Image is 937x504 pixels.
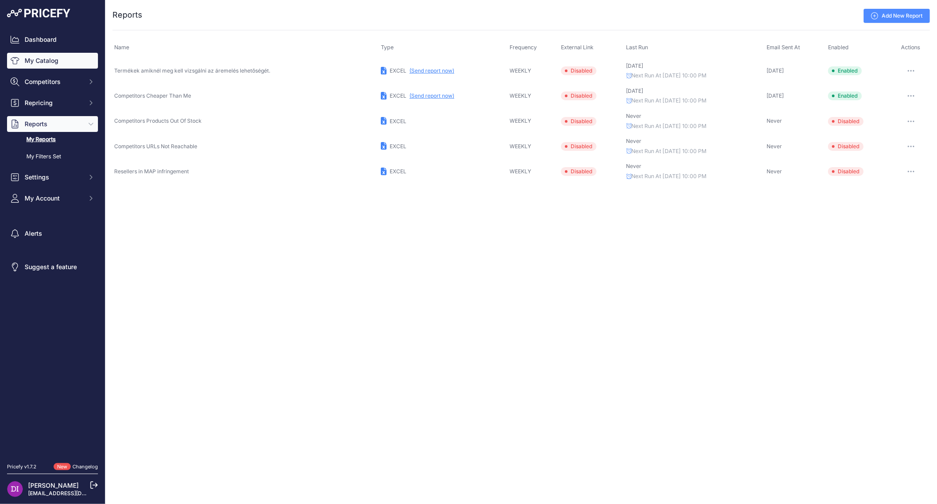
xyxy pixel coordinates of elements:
[510,168,531,175] span: WEEKLY
[381,44,394,51] span: Type
[767,117,782,124] span: Never
[828,66,862,75] span: Enabled
[390,67,406,74] span: EXCEL
[7,53,98,69] a: My Catalog
[390,143,406,150] span: EXCEL
[626,138,642,144] span: Never
[25,120,82,128] span: Reports
[7,74,98,90] button: Competitors
[7,463,36,471] div: Pricefy v1.7.2
[25,194,82,203] span: My Account
[114,168,189,175] span: Resellers in MAP infringement
[510,67,531,74] span: WEEKLY
[390,118,406,124] span: EXCEL
[390,168,406,175] span: EXCEL
[561,91,597,100] span: Disabled
[561,117,597,126] span: Disabled
[767,67,784,74] span: [DATE]
[7,169,98,185] button: Settings
[626,62,644,69] span: [DATE]
[7,226,98,241] a: Alerts
[25,99,82,107] span: Repricing
[112,9,142,21] h2: Reports
[626,88,644,94] span: [DATE]
[626,113,642,119] span: Never
[114,143,197,150] span: Competitors URLs Not Reachable
[828,117,864,126] span: Disabled
[54,463,71,471] span: New
[626,72,763,80] p: Next Run At [DATE] 10:00 PM
[561,66,597,75] span: Disabled
[828,142,864,151] span: Disabled
[7,149,98,164] a: My Filters Set
[510,92,531,99] span: WEEKLY
[561,44,593,51] span: External Link
[28,490,120,497] a: [EMAIL_ADDRESS][DOMAIN_NAME]
[409,92,454,99] button: (Send report now)
[7,95,98,111] button: Repricing
[510,117,531,124] span: WEEKLY
[626,163,642,169] span: Never
[7,32,98,47] a: Dashboard
[390,92,406,99] span: EXCEL
[561,167,597,176] span: Disabled
[114,117,202,124] span: Competitors Products Out Of Stock
[901,44,921,51] span: Actions
[7,9,70,18] img: Pricefy Logo
[561,142,597,151] span: Disabled
[7,116,98,132] button: Reports
[767,168,782,175] span: Never
[114,67,270,74] span: Termékek amiknél meg kell vizsgálni az áremelés lehetőségét.
[828,44,849,51] span: Enabled
[626,122,763,131] p: Next Run At [DATE] 10:00 PM
[25,173,82,182] span: Settings
[409,67,454,74] button: (Send report now)
[7,32,98,453] nav: Sidebar
[7,132,98,147] a: My Reports
[7,259,98,275] a: Suggest a feature
[626,97,763,105] p: Next Run At [DATE] 10:00 PM
[626,147,763,156] p: Next Run At [DATE] 10:00 PM
[25,77,82,86] span: Competitors
[28,482,79,489] a: [PERSON_NAME]
[864,9,930,23] a: Add New Report
[114,92,191,99] span: Competitors Cheaper Than Me
[626,172,763,181] p: Next Run At [DATE] 10:00 PM
[7,190,98,206] button: My Account
[510,44,537,51] span: Frequency
[767,44,800,51] span: Email Sent At
[828,167,864,176] span: Disabled
[114,44,129,51] span: Name
[626,44,648,51] span: Last Run
[767,143,782,150] span: Never
[72,464,98,470] a: Changelog
[828,91,862,100] span: Enabled
[767,92,784,99] span: [DATE]
[510,143,531,150] span: WEEKLY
